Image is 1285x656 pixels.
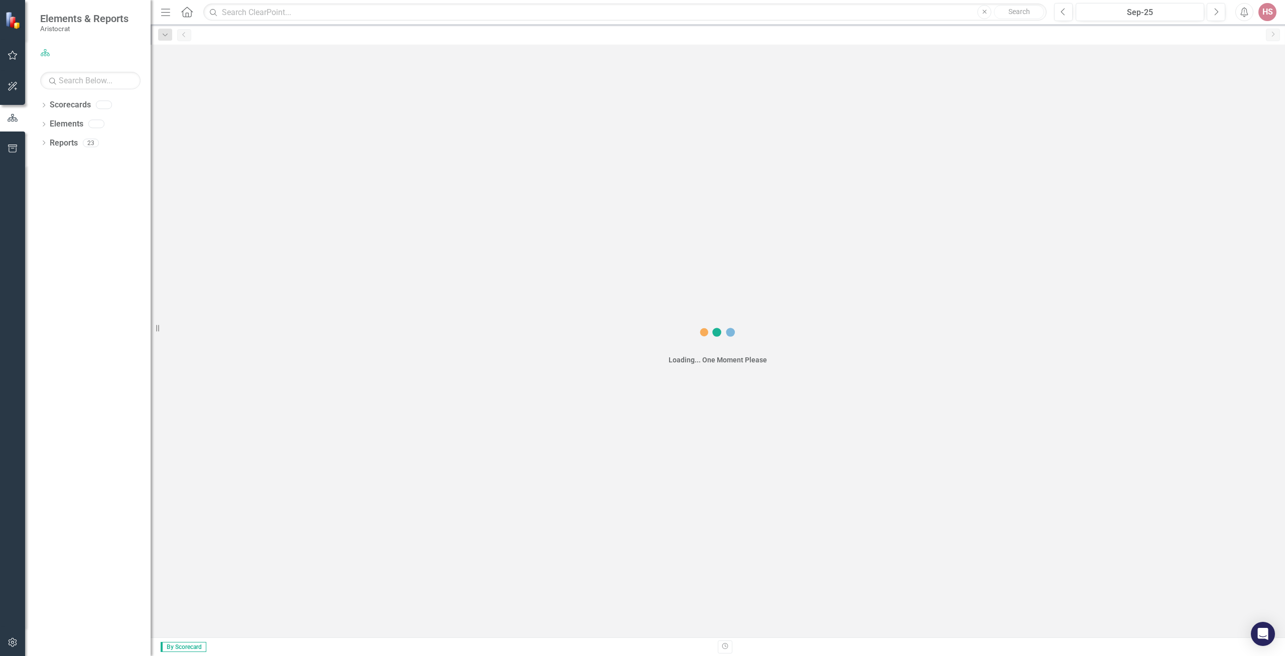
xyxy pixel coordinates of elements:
[40,13,128,25] span: Elements & Reports
[40,72,141,89] input: Search Below...
[161,642,206,652] span: By Scorecard
[1008,8,1030,16] span: Search
[1258,3,1276,21] button: HS
[50,99,91,111] a: Scorecards
[1251,622,1275,646] div: Open Intercom Messenger
[50,118,83,130] a: Elements
[1079,7,1201,19] div: Sep-25
[40,25,128,33] small: Aristocrat
[50,138,78,149] a: Reports
[83,139,99,147] div: 23
[994,5,1044,19] button: Search
[203,4,1047,21] input: Search ClearPoint...
[1076,3,1204,21] button: Sep-25
[5,12,23,29] img: ClearPoint Strategy
[669,355,767,365] div: Loading... One Moment Please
